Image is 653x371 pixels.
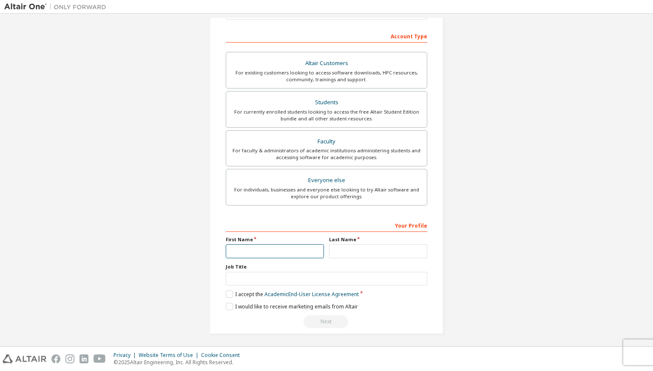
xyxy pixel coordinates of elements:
[231,69,422,83] div: For existing customers looking to access software downloads, HPC resources, community, trainings ...
[226,291,359,298] label: I accept the
[226,303,358,310] label: I would like to receive marketing emails from Altair
[231,174,422,186] div: Everyone else
[226,236,324,243] label: First Name
[3,354,46,363] img: altair_logo.svg
[231,97,422,108] div: Students
[329,236,427,243] label: Last Name
[114,352,139,359] div: Privacy
[264,291,359,298] a: Academic End-User License Agreement
[226,315,427,328] div: Read and acccept EULA to continue
[231,57,422,69] div: Altair Customers
[94,354,106,363] img: youtube.svg
[139,352,201,359] div: Website Terms of Use
[51,354,60,363] img: facebook.svg
[226,218,427,232] div: Your Profile
[231,108,422,122] div: For currently enrolled students looking to access the free Altair Student Edition bundle and all ...
[65,354,74,363] img: instagram.svg
[4,3,111,11] img: Altair One
[201,352,245,359] div: Cookie Consent
[231,147,422,161] div: For faculty & administrators of academic institutions administering students and accessing softwa...
[114,359,245,366] p: © 2025 Altair Engineering, Inc. All Rights Reserved.
[231,186,422,200] div: For individuals, businesses and everyone else looking to try Altair software and explore our prod...
[226,29,427,43] div: Account Type
[226,263,427,270] label: Job Title
[79,354,88,363] img: linkedin.svg
[231,136,422,148] div: Faculty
